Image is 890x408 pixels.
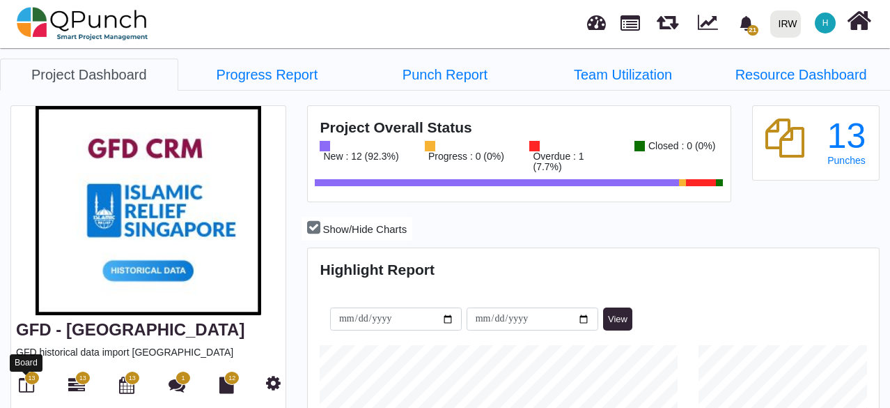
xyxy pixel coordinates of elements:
i: Project Settings [266,375,281,391]
div: Dynamic Report [691,1,731,47]
h4: Project Overall Status [320,119,718,136]
i: Home [847,8,871,34]
span: 21 [747,25,758,36]
div: Overdue : 1 (7.7%) [529,151,614,172]
div: IRW [779,12,797,36]
span: Show/Hide Charts [322,223,407,235]
div: Progress : 0 (0%) [425,151,504,162]
a: 13 Punches [826,119,866,166]
span: Releases [657,7,678,30]
span: 13 [28,374,35,384]
h4: Highlight Report [320,261,866,278]
button: View [603,308,632,331]
a: Team Utilization [534,59,712,91]
a: H [806,1,844,45]
div: 13 [826,119,866,153]
div: Notification [734,10,758,36]
a: Punch Report [356,59,534,91]
span: Dashboard [587,8,606,29]
span: Projects [620,9,640,31]
span: 12 [228,374,235,384]
span: 13 [79,374,86,384]
a: 13 [68,382,85,393]
li: GFD - Singapore [534,59,712,90]
i: Calendar [119,377,134,393]
div: Board [10,354,42,372]
a: IRW [764,1,806,47]
span: 1 [182,374,185,384]
a: GFD - [GEOGRAPHIC_DATA] [16,320,244,339]
i: Gantt [68,377,85,393]
span: Hishambajwa [815,13,836,33]
img: qpunch-sp.fa6292f.png [17,3,148,45]
div: Closed : 0 (0%) [645,141,715,151]
div: New : 12 (92.3%) [320,151,398,162]
i: Document Library [219,377,234,393]
i: Punch Discussion [169,377,185,393]
svg: bell fill [739,16,754,31]
span: 13 [129,374,136,384]
a: Progress Report [178,59,357,91]
a: bell fill21 [731,1,765,45]
span: Punches [827,155,865,166]
a: Resource Dashboard [712,59,890,91]
button: Show/Hide Charts [302,217,412,241]
p: GFD historical data import [GEOGRAPHIC_DATA] [16,345,281,360]
span: H [822,19,829,27]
